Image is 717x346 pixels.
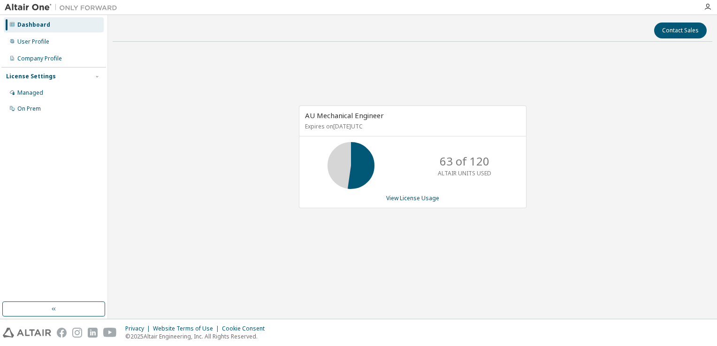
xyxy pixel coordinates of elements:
img: instagram.svg [72,328,82,338]
div: Company Profile [17,55,62,62]
div: License Settings [6,73,56,80]
div: Website Terms of Use [153,325,222,332]
img: altair_logo.svg [3,328,51,338]
div: Dashboard [17,21,50,29]
div: Cookie Consent [222,325,270,332]
div: Managed [17,89,43,97]
p: Expires on [DATE] UTC [305,122,518,130]
span: AU Mechanical Engineer [305,111,384,120]
div: On Prem [17,105,41,113]
p: ALTAIR UNITS USED [438,169,491,177]
img: linkedin.svg [88,328,98,338]
p: 63 of 120 [440,153,489,169]
button: Contact Sales [654,23,707,38]
img: Altair One [5,3,122,12]
a: View License Usage [386,194,439,202]
div: User Profile [17,38,49,45]
img: facebook.svg [57,328,67,338]
img: youtube.svg [103,328,117,338]
div: Privacy [125,325,153,332]
p: © 2025 Altair Engineering, Inc. All Rights Reserved. [125,332,270,340]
